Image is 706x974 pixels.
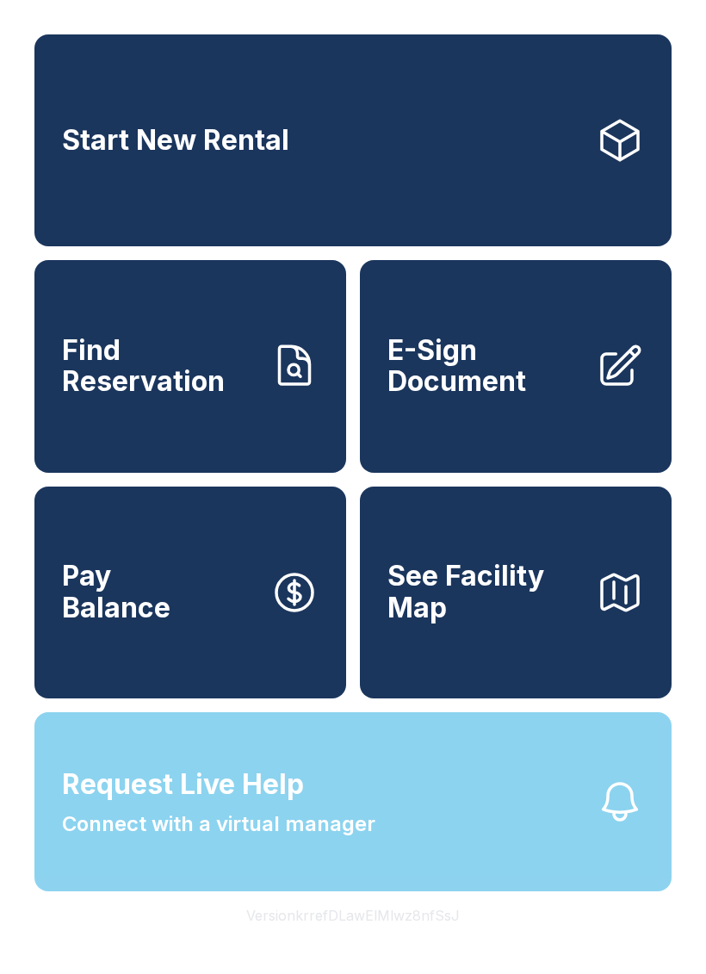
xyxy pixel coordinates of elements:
a: E-Sign Document [360,260,672,472]
span: E-Sign Document [387,335,582,398]
span: Start New Rental [62,125,289,157]
button: VersionkrrefDLawElMlwz8nfSsJ [232,891,474,940]
span: See Facility Map [387,561,582,623]
span: Connect with a virtual manager [62,809,375,840]
a: Start New Rental [34,34,672,246]
span: Request Live Help [62,764,304,805]
button: See Facility Map [360,487,672,698]
button: Request Live HelpConnect with a virtual manager [34,712,672,891]
button: PayBalance [34,487,346,698]
span: Pay Balance [62,561,170,623]
a: Find Reservation [34,260,346,472]
span: Find Reservation [62,335,257,398]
